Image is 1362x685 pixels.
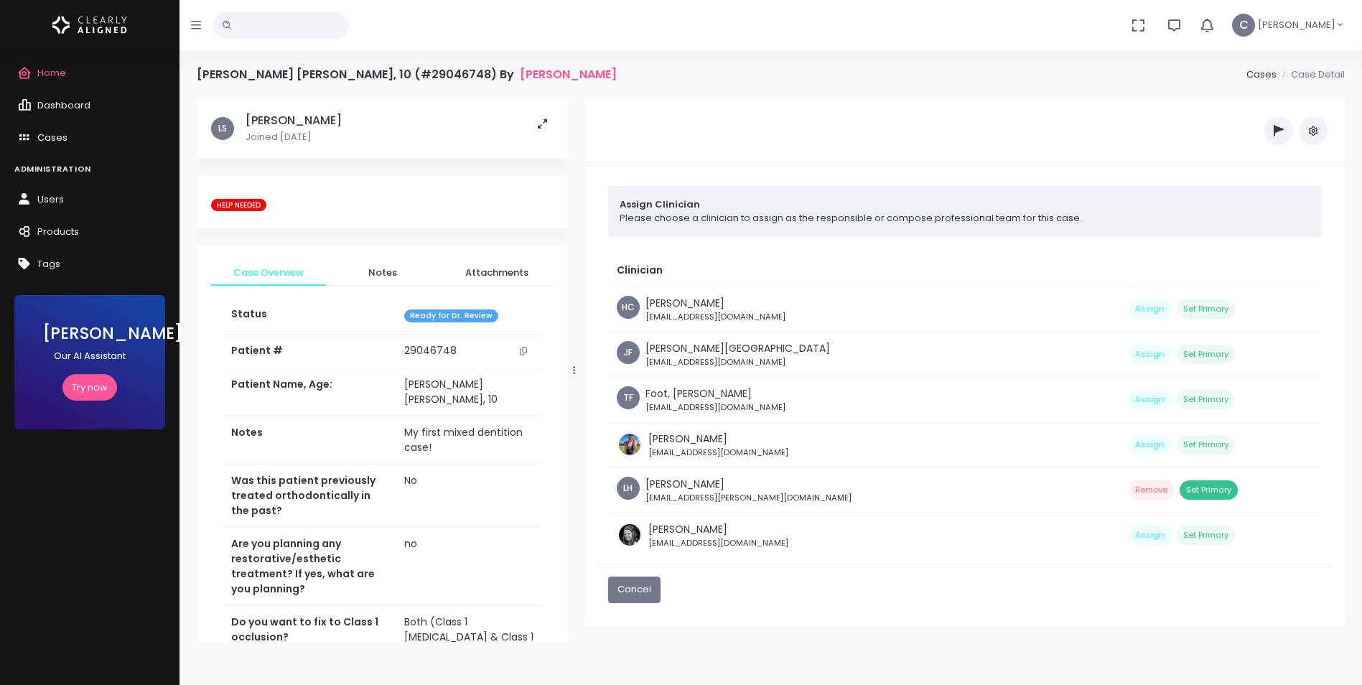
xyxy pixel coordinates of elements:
th: Do you want to fix to Class 1 occlusion? [223,605,396,668]
small: [EMAIL_ADDRESS][DOMAIN_NAME] [648,537,788,549]
button: Assign [1129,299,1171,319]
span: HELP NEEDED [211,199,266,212]
h3: [PERSON_NAME] [43,324,136,343]
a: Try now [62,374,117,401]
p: Assign Clinician [620,197,1310,212]
small: [EMAIL_ADDRESS][DOMAIN_NAME] [645,311,785,323]
p: Our AI Assistant [43,349,136,363]
span: Notes [337,266,428,280]
span: Users [37,192,64,206]
button: Cancel [608,577,661,603]
td: no [396,527,542,605]
img: Logo Horizontal [52,10,127,40]
span: [PERSON_NAME] [1258,18,1335,32]
span: Ready for Dr. Review [404,309,498,323]
th: Status [223,298,396,335]
button: Assign [1129,390,1171,409]
th: Notes [223,416,396,464]
p: [PERSON_NAME][GEOGRAPHIC_DATA] [645,341,830,356]
span: Tags [37,257,60,271]
td: My first mixed dentition case! [396,416,542,464]
button: Set Primary [1177,435,1235,455]
button: Remove [1129,480,1174,500]
a: Cases [1246,67,1277,81]
p: [PERSON_NAME] [648,522,788,537]
span: C [1232,14,1255,37]
span: HC [617,296,640,319]
p: Joined [DATE] [246,130,342,144]
th: Patient # [223,335,396,368]
span: Home [37,66,66,80]
h4: [PERSON_NAME] [PERSON_NAME], 10 (#29046748) By [197,67,617,81]
button: Set Primary [1180,480,1238,500]
li: Case Detail [1277,67,1345,82]
span: JF [617,341,640,364]
th: Was this patient previously treated orthodontically in the past? [223,464,396,527]
button: Set Primary [1177,345,1235,364]
button: Assign [1129,435,1171,455]
td: No [396,464,542,527]
span: LS [211,117,234,140]
small: [EMAIL_ADDRESS][DOMAIN_NAME] [645,401,785,414]
span: TF [617,386,640,409]
p: [PERSON_NAME] [645,296,785,311]
span: Attachments [451,266,542,280]
th: Clinician [608,254,1120,287]
td: Both (Class 1 [MEDICAL_DATA] & Class 1 Canine) [396,605,542,668]
p: [PERSON_NAME] [648,432,788,447]
button: Set Primary [1177,299,1235,319]
th: Are you planning any restorative/esthetic treatment? If yes, what are you planning? [223,527,396,605]
span: Cases [37,131,67,144]
small: [EMAIL_ADDRESS][PERSON_NAME][DOMAIN_NAME] [645,492,852,504]
small: [EMAIL_ADDRESS][DOMAIN_NAME] [648,447,788,459]
p: Please choose a clinician to assign as the responsible or compose professional team for this case. [620,211,1310,225]
p: Foot, [PERSON_NAME] [645,386,785,401]
img: Header Avatar [617,432,643,457]
th: Patient Name, Age: [223,368,396,416]
span: Products [37,225,79,238]
div: scrollable content [608,186,1322,553]
a: [PERSON_NAME] [520,67,617,81]
td: 29046748 [396,335,542,368]
button: Assign [1129,526,1171,545]
span: LH [617,477,640,500]
div: scrollable content [197,99,568,642]
td: [PERSON_NAME] [PERSON_NAME], 10 [396,368,542,416]
span: Dashboard [37,98,90,112]
button: Assign [1129,345,1171,364]
img: Header Avatar [617,522,643,548]
h5: [PERSON_NAME] [246,113,342,128]
button: Set Primary [1177,390,1235,409]
p: [PERSON_NAME] [645,477,852,492]
span: Case Overview [223,266,314,280]
small: [EMAIL_ADDRESS][DOMAIN_NAME] [645,356,830,368]
button: Set Primary [1177,526,1235,545]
